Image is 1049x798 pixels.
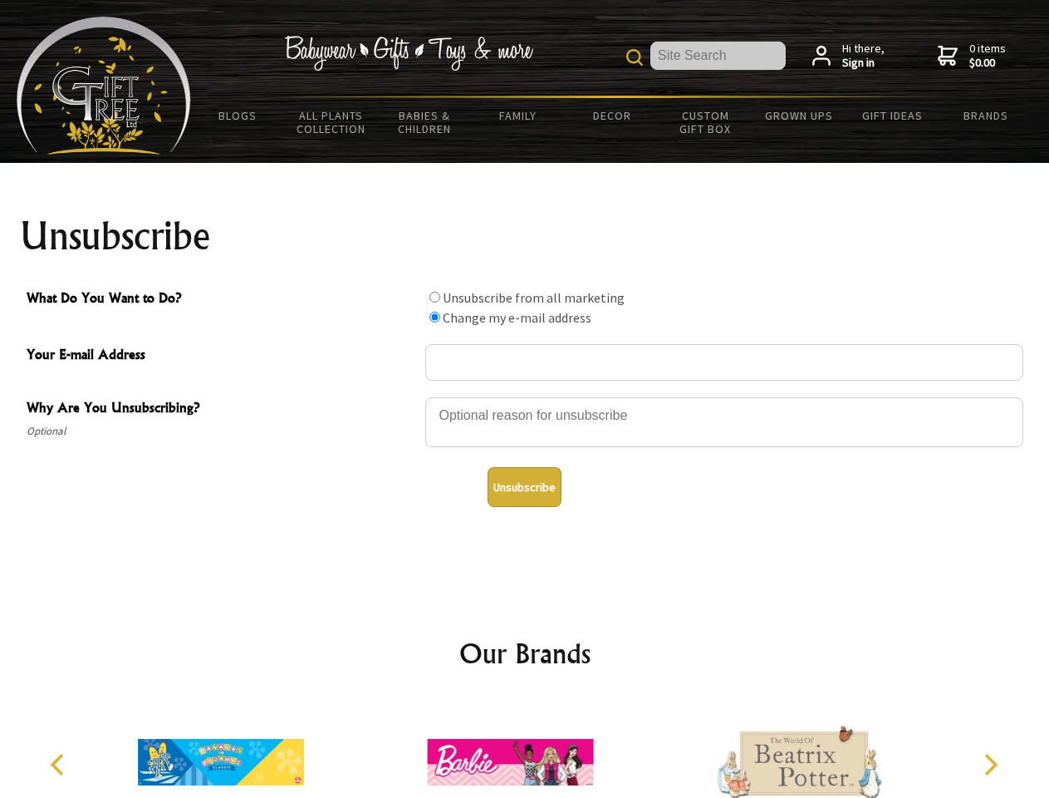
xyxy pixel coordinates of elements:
[443,289,625,306] label: Unsubscribe from all marketing
[425,344,1023,381] input: Your E-mail Address
[425,397,1023,447] textarea: Why Are You Unsubscribing?
[812,42,885,71] a: Hi there,Sign in
[842,42,885,71] span: Hi there,
[939,98,1033,133] a: Brands
[650,42,786,70] input: Site Search
[378,98,472,146] a: Babies & Children
[659,98,752,146] a: Custom Gift Box
[842,56,885,71] strong: Sign in
[20,216,1030,256] h1: Unsubscribe
[284,36,533,71] img: Babywear - Gifts - Toys & more
[626,49,643,66] img: product search
[969,41,1006,71] span: 0 items
[938,42,1006,71] a: 0 items$0.00
[27,421,417,441] span: Optional
[27,288,417,312] span: What Do You Want to Do?
[285,98,379,146] a: All Plants Collection
[488,467,561,507] button: Unsubscribe
[565,98,659,133] a: Decor
[972,746,1008,783] button: Next
[752,98,846,133] a: Grown Ups
[443,309,591,326] label: Change my e-mail address
[969,56,1006,71] strong: $0.00
[429,312,440,323] input: What Do You Want to Do?
[33,633,1017,673] h2: Our Brands
[191,98,285,133] a: BLOGS
[42,746,78,783] button: Previous
[472,98,566,133] a: Family
[27,397,417,421] span: Why Are You Unsubscribing?
[429,292,440,303] input: What Do You Want to Do?
[27,344,417,368] span: Your E-mail Address
[846,98,939,133] a: Gift Ideas
[17,17,191,155] img: Babyware - Gifts - Toys and more...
